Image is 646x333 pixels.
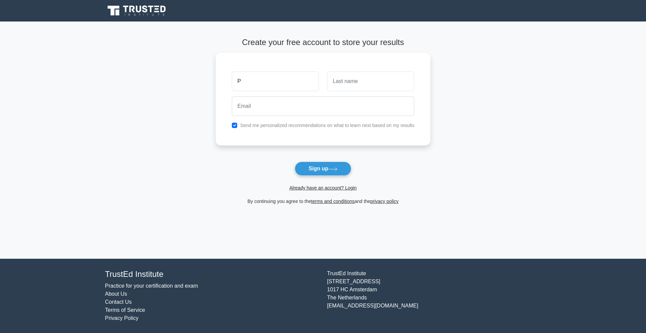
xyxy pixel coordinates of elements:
[327,72,414,91] input: Last name
[240,123,415,128] label: Send me personalized recommendations on what to learn next based on my results
[105,299,132,305] a: Contact Us
[323,269,545,322] div: TrustEd Institute [STREET_ADDRESS] 1017 HC Amsterdam The Netherlands [EMAIL_ADDRESS][DOMAIN_NAME]
[295,162,351,176] button: Sign up
[311,199,355,204] a: terms and conditions
[105,315,139,321] a: Privacy Policy
[105,283,198,289] a: Practice for your certification and exam
[105,269,319,279] h4: TrustEd Institute
[289,185,357,191] a: Already have an account? Login
[232,96,415,116] input: Email
[105,307,145,313] a: Terms of Service
[370,199,399,204] a: privacy policy
[105,291,127,297] a: About Us
[232,72,319,91] input: First name
[212,197,435,205] div: By continuing you agree to the and the
[216,38,431,47] h4: Create your free account to store your results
